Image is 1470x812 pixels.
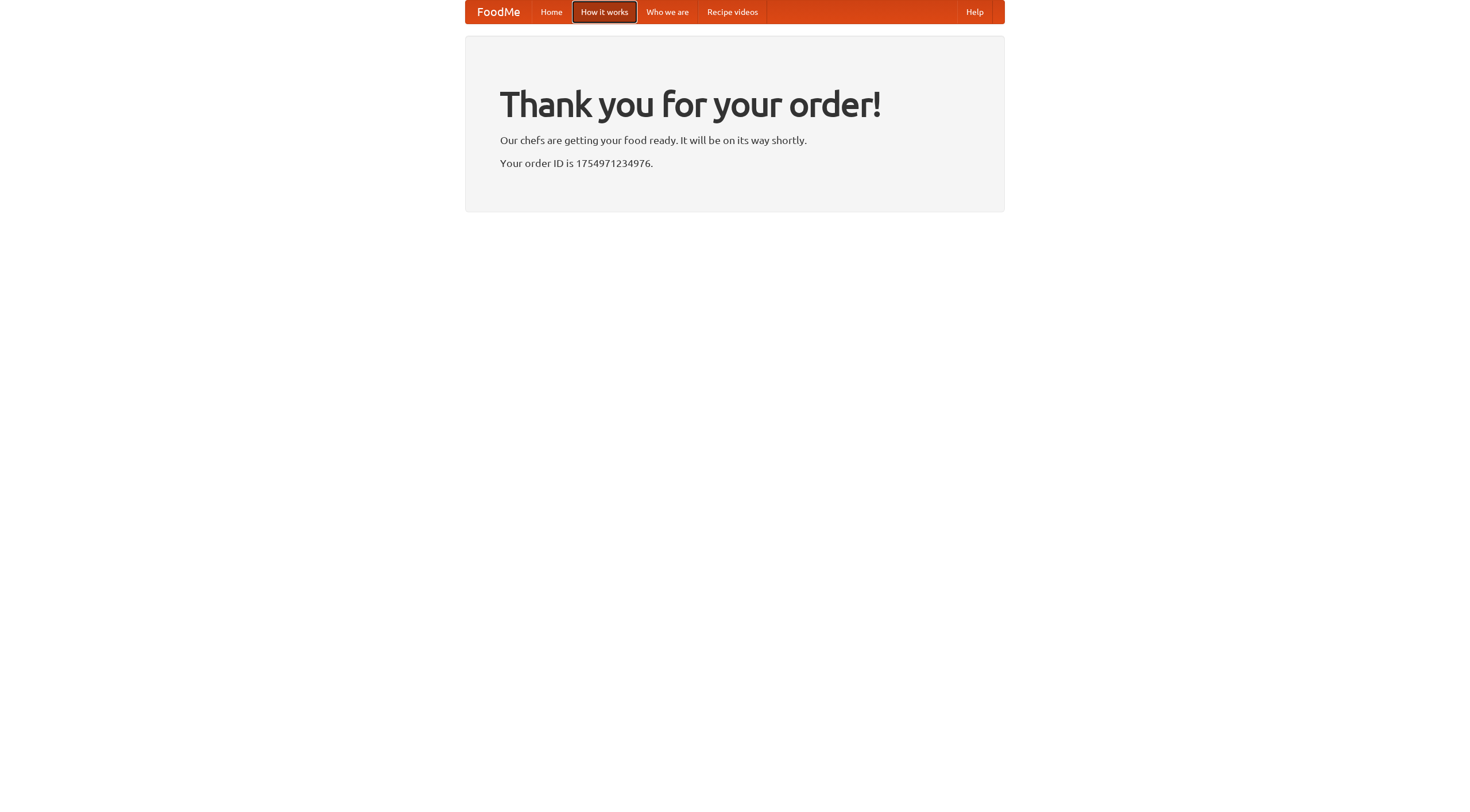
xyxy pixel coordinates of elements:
[466,1,532,24] a: FoodMe
[637,1,698,24] a: Who we are
[532,1,572,24] a: Home
[572,1,637,24] a: How it works
[957,1,993,24] a: Help
[500,76,970,131] h1: Thank you for your order!
[500,154,970,172] p: Your order ID is 1754971234976.
[500,131,970,149] p: Our chefs are getting your food ready. It will be on its way shortly.
[698,1,767,24] a: Recipe videos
